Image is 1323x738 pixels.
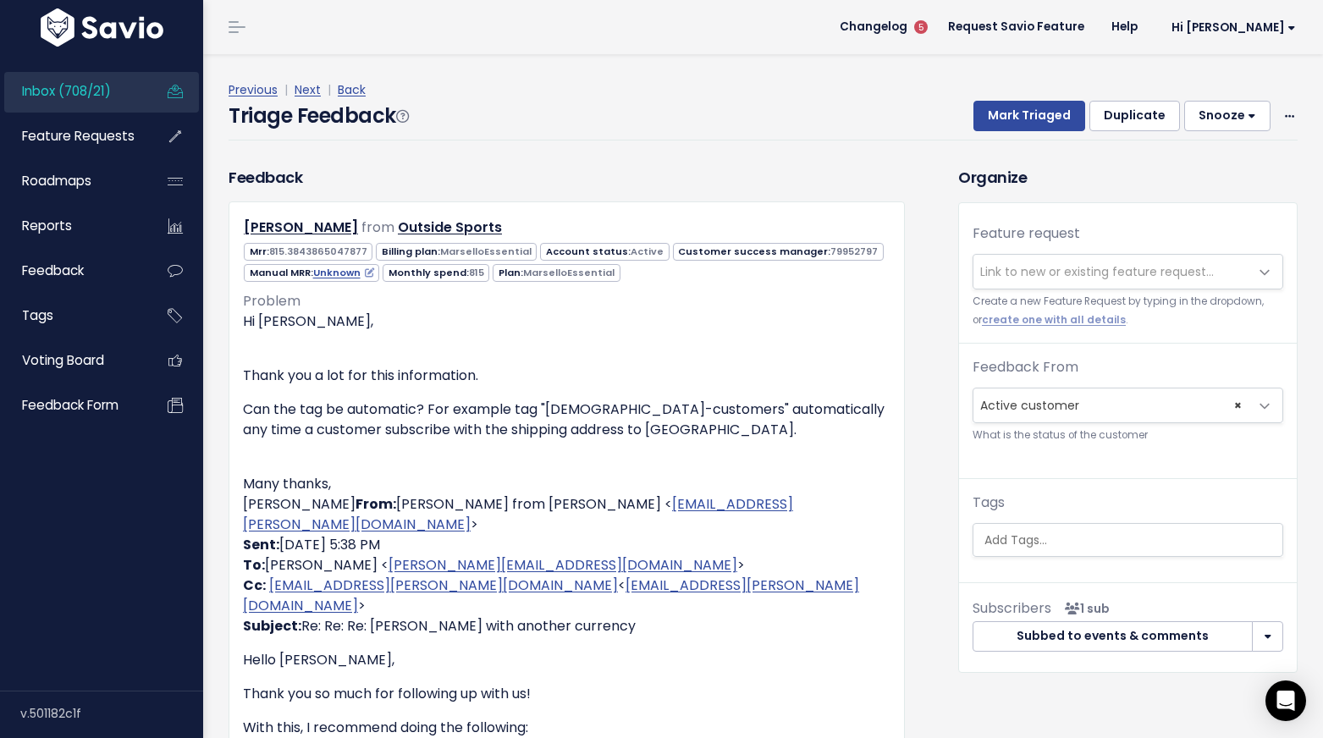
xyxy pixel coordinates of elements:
span: Plan: [493,264,620,282]
strong: Cc: [243,576,266,595]
span: Customer success manager: [673,243,884,261]
a: Unknown [313,266,374,279]
span: 815.3843865047877 [269,245,367,258]
a: Help [1098,14,1151,40]
a: Back [338,81,366,98]
span: 79952797 [830,245,878,258]
span: Inbox (708/21) [22,82,111,100]
span: 815 [469,266,484,279]
a: Feedback form [4,386,141,425]
span: Link to new or existing feature request... [980,263,1214,280]
a: Next [295,81,321,98]
a: Previous [229,81,278,98]
p: Many thanks, [PERSON_NAME] [PERSON_NAME] from [PERSON_NAME] < > [DATE] 5:38 PM [PERSON_NAME] < > ... [243,474,890,636]
input: Add Tags... [978,531,1287,549]
span: MarselloEssential [523,266,615,279]
span: Manual MRR: [244,264,379,282]
span: Hi [PERSON_NAME] [1171,21,1296,34]
span: 5 [914,20,928,34]
p: Hello [PERSON_NAME], [243,650,890,670]
a: Roadmaps [4,162,141,201]
span: Subscribers [973,598,1051,618]
a: Request Savio Feature [934,14,1098,40]
span: Reports [22,217,72,234]
a: [PERSON_NAME] [244,218,358,237]
span: Roadmaps [22,172,91,190]
a: create one with all details [982,313,1126,327]
a: Outside Sports [398,218,502,237]
p: Thank you so much for following up with us! [243,684,890,704]
p: Thank you a lot for this information. [243,366,890,386]
a: [EMAIL_ADDRESS][PERSON_NAME][DOMAIN_NAME] [269,576,618,595]
a: Hi [PERSON_NAME] [1151,14,1309,41]
span: from [361,218,394,237]
span: <p><strong>Subscribers</strong><br><br> - Brooke Sweeney<br> </p> [1058,600,1110,617]
button: Mark Triaged [973,101,1085,131]
small: Create a new Feature Request by typing in the dropdown, or . [973,293,1283,329]
span: MarselloEssential [440,245,532,258]
a: [PERSON_NAME][EMAIL_ADDRESS][DOMAIN_NAME] [389,555,737,575]
span: Monthly spend: [383,264,489,282]
strong: Sent: [243,535,279,554]
p: Can the tag be automatic? For example tag "[DEMOGRAPHIC_DATA]-customers" automatically any time a... [243,399,890,460]
span: Active customer [973,388,1249,422]
button: Duplicate [1089,101,1180,131]
p: Hi [PERSON_NAME], ​ [243,311,890,352]
img: logo-white.9d6f32f41409.svg [36,8,168,47]
div: v.501182c1f [20,691,203,735]
a: Tags [4,296,141,335]
span: Problem [243,291,300,311]
span: Mrr: [244,243,372,261]
a: [EMAIL_ADDRESS][PERSON_NAME][DOMAIN_NAME] [243,494,793,534]
span: Account status: [540,243,669,261]
a: Voting Board [4,341,141,380]
span: Feedback form [22,396,119,414]
span: × [1234,388,1242,422]
span: Active customer [973,388,1283,423]
h3: Feedback [229,166,302,189]
h4: Triage Feedback [229,101,408,131]
a: [EMAIL_ADDRESS][PERSON_NAME][DOMAIN_NAME] [243,576,859,615]
h3: Organize [958,166,1298,189]
label: Tags [973,493,1005,513]
span: Voting Board [22,351,104,369]
div: Open Intercom Messenger [1265,680,1306,721]
small: What is the status of the customer [973,427,1283,444]
p: With this, I recommend doing the following: [243,718,890,738]
span: Billing plan: [376,243,537,261]
span: Feature Requests [22,127,135,145]
button: Snooze [1184,101,1271,131]
strong: From: [356,494,396,514]
span: Tags [22,306,53,324]
span: Feedback [22,262,84,279]
button: Subbed to events & comments [973,621,1253,652]
a: Inbox (708/21) [4,72,141,111]
strong: To: [243,555,265,575]
strong: Subject: [243,616,301,636]
span: | [281,81,291,98]
span: Active [631,245,664,258]
a: Feedback [4,251,141,290]
a: Feature Requests [4,117,141,156]
span: Changelog [840,21,907,33]
a: Reports [4,207,141,245]
label: Feedback From [973,357,1078,377]
span: | [324,81,334,98]
label: Feature request [973,223,1080,244]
